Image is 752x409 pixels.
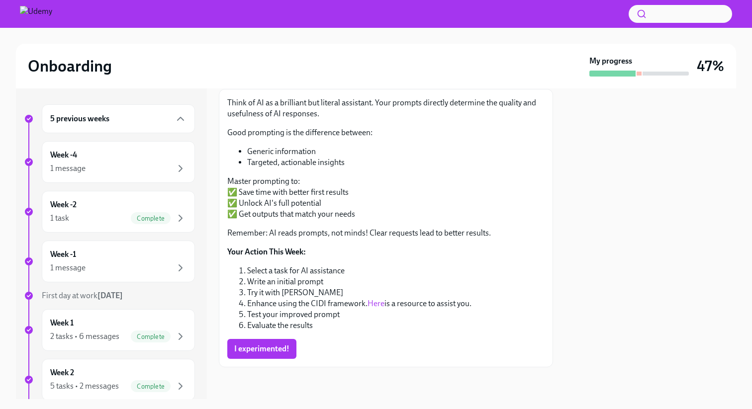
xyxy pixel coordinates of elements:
[131,215,171,222] span: Complete
[697,57,724,75] h3: 47%
[247,320,545,331] li: Evaluate the results
[50,150,77,161] h6: Week -4
[247,287,545,298] li: Try it with [PERSON_NAME]
[247,309,545,320] li: Test your improved prompt
[368,299,384,308] a: Here
[42,104,195,133] div: 5 previous weeks
[50,199,77,210] h6: Week -2
[50,213,69,224] div: 1 task
[50,331,119,342] div: 2 tasks • 6 messages
[42,291,123,300] span: First day at work
[227,97,545,119] p: Think of AI as a brilliant but literal assistant. Your prompts directly determine the quality and...
[24,359,195,401] a: Week 25 tasks • 2 messagesComplete
[247,265,545,276] li: Select a task for AI assistance
[227,228,545,239] p: Remember: AI reads prompts, not minds! Clear requests lead to better results.
[50,318,74,328] h6: Week 1
[247,157,545,168] li: Targeted, actionable insights
[24,141,195,183] a: Week -41 message
[247,298,545,309] li: Enhance using the CIDI framework. is a resource to assist you.
[589,56,632,67] strong: My progress
[50,262,86,273] div: 1 message
[227,339,296,359] button: I experimented!
[24,290,195,301] a: First day at work[DATE]
[24,191,195,233] a: Week -21 taskComplete
[247,276,545,287] li: Write an initial prompt
[50,163,86,174] div: 1 message
[50,381,119,392] div: 5 tasks • 2 messages
[50,367,74,378] h6: Week 2
[24,241,195,282] a: Week -11 message
[227,247,306,256] strong: Your Action This Week:
[28,56,112,76] h2: Onboarding
[50,113,109,124] h6: 5 previous weeks
[50,249,76,260] h6: Week -1
[247,146,545,157] li: Generic information
[20,6,52,22] img: Udemy
[24,309,195,351] a: Week 12 tasks • 6 messagesComplete
[234,344,289,354] span: I experimented!
[227,176,545,220] p: Master prompting to: ✅ Save time with better first results ✅ Unlock AI's full potential ✅ Get out...
[227,127,545,138] p: Good prompting is the difference between:
[97,291,123,300] strong: [DATE]
[131,333,171,340] span: Complete
[131,383,171,390] span: Complete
